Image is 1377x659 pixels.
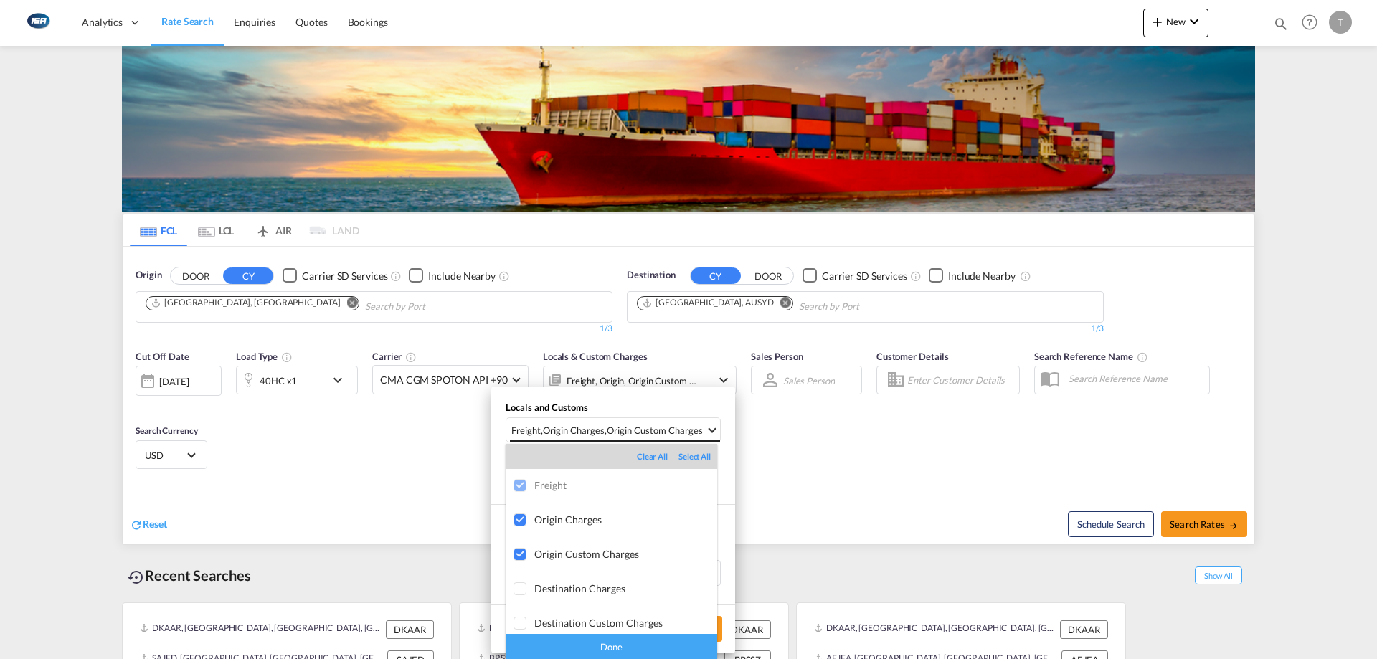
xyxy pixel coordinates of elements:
[506,634,717,659] div: Done
[534,513,717,526] div: Origin Charges
[534,548,717,560] div: Origin Custom Charges
[637,451,678,463] div: Clear All
[678,451,711,463] div: Select All
[534,617,717,629] div: Destination Custom Charges
[534,479,717,491] div: Freight
[534,582,717,594] div: Destination Charges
